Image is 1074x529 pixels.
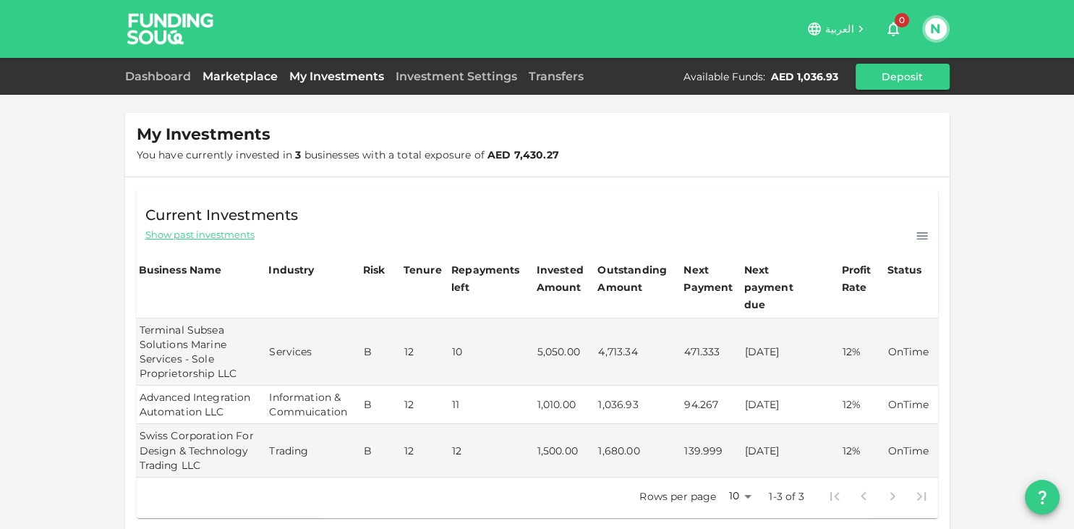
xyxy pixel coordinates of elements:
[137,124,270,145] span: My Investments
[839,318,885,386] td: 12%
[841,261,882,296] div: Profit Rate
[839,386,885,424] td: 12%
[856,64,950,90] button: Deposit
[139,261,222,279] div: Business Name
[361,386,401,424] td: B
[681,386,741,424] td: 94.267
[537,261,594,296] div: Invested Amount
[771,69,838,84] div: AED 1,036.93
[722,486,757,507] div: 10
[449,386,534,424] td: 11
[839,424,885,477] td: 12%
[885,318,937,386] td: OnTime
[390,69,523,83] a: Investment Settings
[266,386,360,424] td: Information & Commuication
[137,148,559,161] span: You have currently invested in businesses with a total exposure of
[742,318,840,386] td: [DATE]
[742,424,840,477] td: [DATE]
[451,261,524,296] div: Repayments left
[895,13,909,27] span: 0
[487,148,559,161] strong: AED 7,430.27
[363,261,392,279] div: Risk
[534,318,596,386] td: 5,050.00
[744,261,817,313] div: Next payment due
[125,69,197,83] a: Dashboard
[887,261,923,279] div: Status
[401,424,449,477] td: 12
[597,261,670,296] div: Outstanding Amount
[742,386,840,424] td: [DATE]
[681,318,741,386] td: 471.333
[879,14,908,43] button: 0
[404,261,442,279] div: Tenure
[266,318,360,386] td: Services
[595,386,681,424] td: 1,036.93
[1025,480,1060,515] button: question
[639,489,716,504] p: Rows per page
[595,318,681,386] td: 4,713.34
[137,424,267,477] td: Swiss Corporation For Design & Technology Trading LLC
[683,261,739,296] div: Next Payment
[137,318,267,386] td: Terminal Subsea Solutions Marine Services - Sole Proprietorship LLC
[683,69,765,84] div: Available Funds :
[137,386,267,424] td: Advanced Integration Automation LLC
[361,318,401,386] td: B
[284,69,390,83] a: My Investments
[523,69,589,83] a: Transfers
[361,424,401,477] td: B
[681,424,741,477] td: 139.999
[145,228,255,242] span: Show past investments
[268,261,314,279] div: Industry
[266,424,360,477] td: Trading
[925,18,947,40] button: N
[534,386,596,424] td: 1,010.00
[885,424,937,477] td: OnTime
[885,386,937,424] td: OnTime
[401,318,449,386] td: 12
[449,318,534,386] td: 10
[401,386,449,424] td: 12
[825,22,854,35] span: العربية
[534,424,596,477] td: 1,500.00
[449,424,534,477] td: 12
[197,69,284,83] a: Marketplace
[595,424,681,477] td: 1,680.00
[769,489,804,504] p: 1-3 of 3
[145,203,299,227] span: Current Investments
[295,148,301,161] strong: 3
